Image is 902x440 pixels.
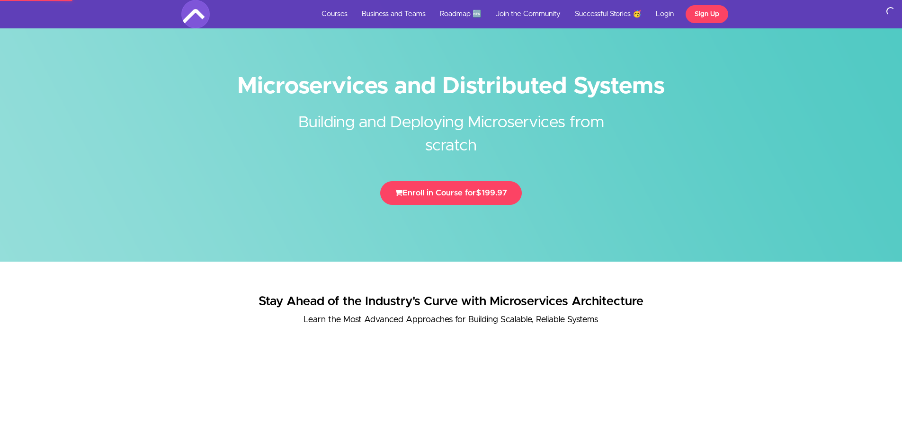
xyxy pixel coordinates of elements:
[152,313,749,326] p: Learn the Most Advanced Approaches for Building Scalable, Reliable Systems
[686,5,728,23] a: Sign Up
[274,97,629,158] h2: Building and Deploying Microservices from scratch
[152,295,749,308] h2: Stay Ahead of the Industry's Curve with Microservices Architecture
[476,189,507,197] span: $199.97
[380,181,522,205] button: Enroll in Course for$199.97
[181,76,721,97] h1: Microservices and Distributed Systems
